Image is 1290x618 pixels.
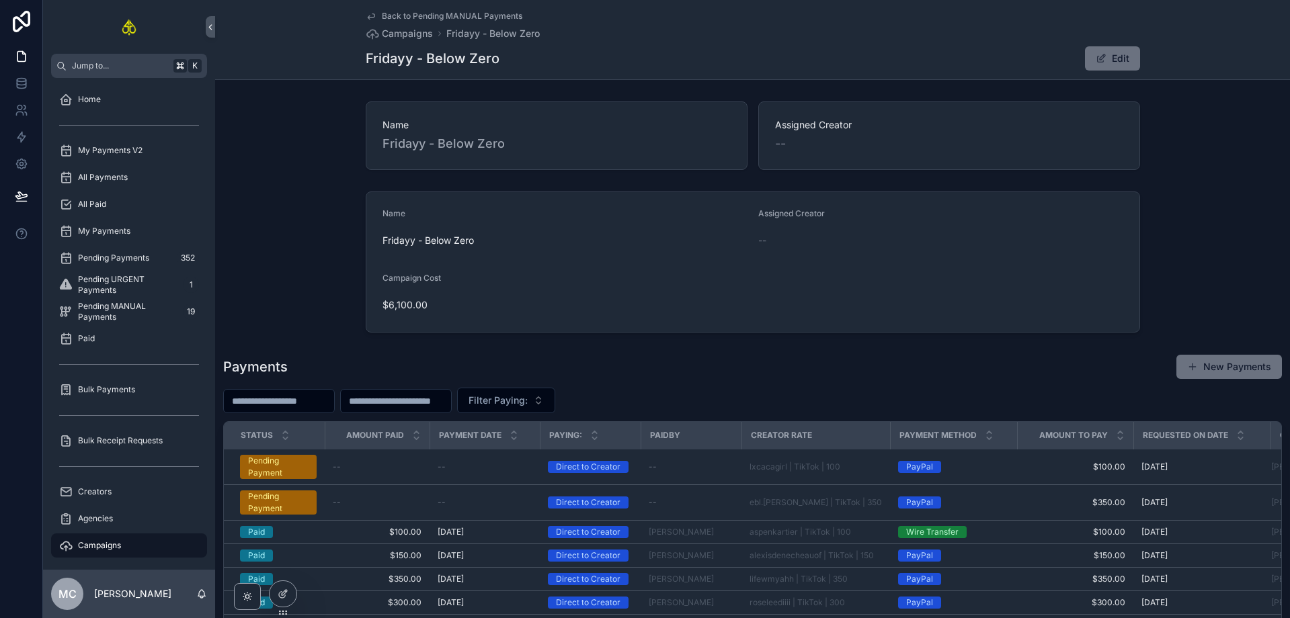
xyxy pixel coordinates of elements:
[51,273,207,297] a: Pending URGENT Payments1
[183,304,199,320] div: 19
[51,87,207,112] a: Home
[240,490,317,515] a: Pending Payment
[758,208,825,218] span: Assigned Creator
[1025,527,1125,537] a: $100.00
[51,378,207,402] a: Bulk Payments
[51,480,207,504] a: Creators
[1085,46,1140,71] button: Edit
[58,586,77,602] span: MC
[1176,355,1282,379] a: New Payments
[898,461,1009,473] a: PayPal
[333,597,421,608] a: $300.00
[1025,550,1125,561] span: $150.00
[438,574,464,584] span: [DATE]
[649,527,733,537] a: [PERSON_NAME]
[775,134,786,153] span: --
[549,430,582,441] span: Paying:
[1141,497,1262,508] a: [DATE]
[333,527,421,537] a: $100.00
[906,526,959,538] div: Wire Transfer
[51,219,207,243] a: My Payments
[240,549,317,562] a: Paid
[366,11,522,21] a: Back to Pending MANUAL Payments
[78,274,177,296] span: Pending URGENT Payments
[382,234,748,247] span: Fridayy - Below Zero
[898,496,1009,509] a: PayPal
[446,27,540,40] a: Fridayy - Below Zero
[78,540,121,551] span: Campaigns
[1025,597,1125,608] a: $300.00
[548,573,633,585] a: Direct to Creator
[72,60,168,71] span: Jump to...
[649,574,714,584] a: [PERSON_NAME]
[758,234,766,247] span: --
[51,165,207,189] a: All Payments
[78,199,106,210] span: All Paid
[751,430,812,441] span: Creator Rate
[439,430,501,441] span: Payment Date
[51,138,207,163] a: My Payments V2
[1025,574,1125,584] a: $350.00
[51,326,207,351] a: Paid
[649,527,714,537] span: [PERSON_NAME]
[248,573,265,585] div: Paid
[333,497,341,508] span: --
[650,430,680,441] span: PaidBy
[556,461,620,473] div: Direct to Creator
[346,430,404,441] span: Amount Paid
[78,486,112,497] span: Creators
[438,597,532,608] a: [DATE]
[898,597,1009,609] a: PayPal
[51,506,207,531] a: Agencies
[438,461,532,472] a: --
[94,587,171,601] p: [PERSON_NAME]
[78,435,163,446] span: Bulk Receipt Requests
[78,384,135,395] span: Bulk Payments
[750,574,848,584] span: lifewmyahh | TikTok | 350
[1143,430,1228,441] span: Requested On Date
[649,597,733,608] a: [PERSON_NAME]
[898,573,1009,585] a: PayPal
[241,430,273,441] span: Status
[248,455,309,479] div: Pending Payment
[750,461,840,472] a: lxcacagirl | TikTok | 100
[1141,574,1168,584] span: [DATE]
[649,550,733,561] a: [PERSON_NAME]
[548,496,633,509] a: Direct to Creator
[438,497,446,508] span: --
[51,533,207,558] a: Campaigns
[750,527,882,537] a: aspenkartier | TikTok | 100
[223,357,288,376] h1: Payments
[457,388,555,413] button: Select Button
[240,455,317,479] a: Pending Payment
[240,573,317,585] a: Paid
[248,526,265,538] div: Paid
[750,597,882,608] a: roseleediiii | TikTok | 300
[1025,497,1125,508] a: $350.00
[51,54,207,78] button: Jump to...K
[438,461,446,472] span: --
[121,16,138,38] img: App logo
[177,250,199,266] div: 352
[649,461,657,472] span: --
[556,526,620,538] div: Direct to Creator
[333,461,341,472] span: --
[556,573,620,585] div: Direct to Creator
[438,574,532,584] a: [DATE]
[1141,597,1262,608] a: [DATE]
[382,134,731,153] span: Fridayy - Below Zero
[649,574,733,584] a: [PERSON_NAME]
[750,461,882,472] a: lxcacagirl | TikTok | 100
[649,597,714,608] a: [PERSON_NAME]
[750,497,882,508] a: ebl.[PERSON_NAME] | TikTok | 350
